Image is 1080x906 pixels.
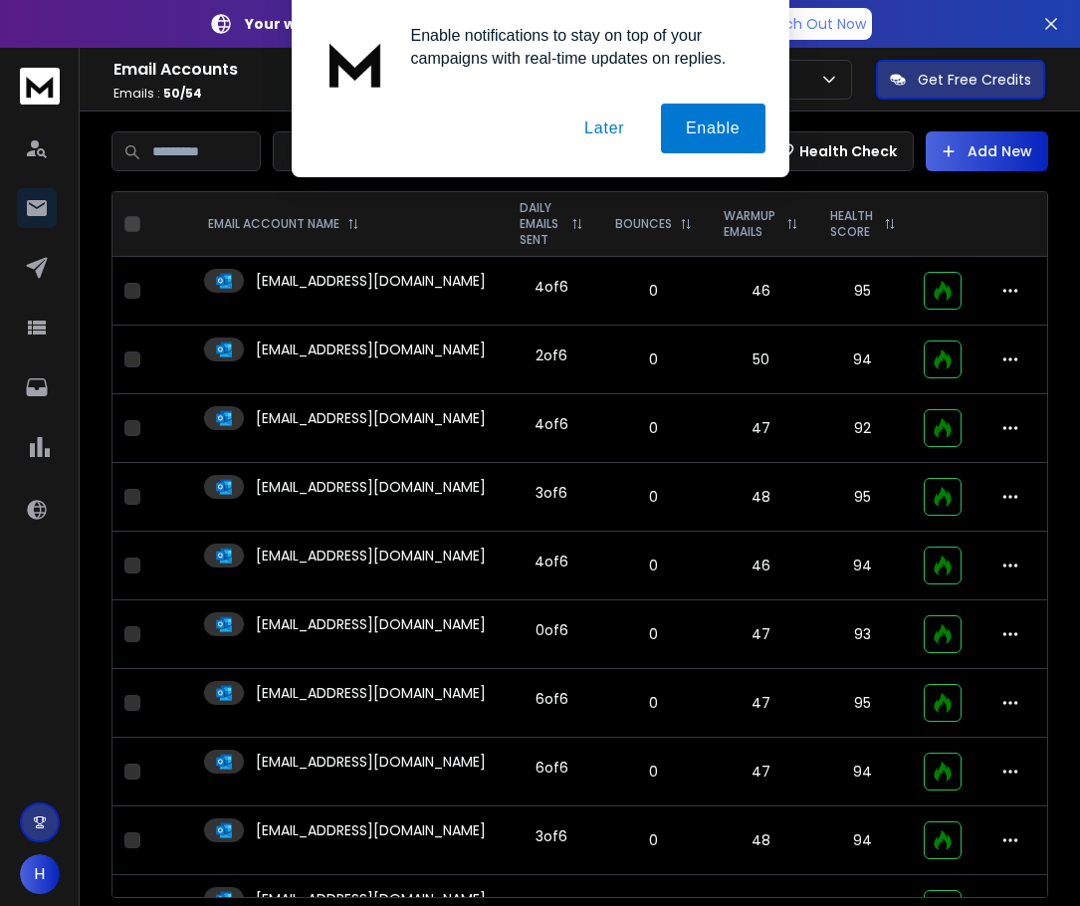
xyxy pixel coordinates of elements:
div: 3 of 6 [536,483,567,503]
p: 0 [611,624,696,644]
div: 3 of 6 [536,826,567,846]
p: [EMAIL_ADDRESS][DOMAIN_NAME] [256,340,486,359]
p: 0 [611,830,696,850]
td: 47 [708,600,814,669]
p: HEALTH SCORE [830,208,876,240]
td: 48 [708,463,814,532]
td: 94 [814,806,912,875]
td: 50 [708,326,814,394]
p: 0 [611,418,696,438]
td: 47 [708,738,814,806]
div: 4 of 6 [535,552,568,571]
p: 0 [611,487,696,507]
td: 93 [814,600,912,669]
td: 92 [814,394,912,463]
p: [EMAIL_ADDRESS][DOMAIN_NAME] [256,614,486,634]
td: 47 [708,669,814,738]
div: 6 of 6 [536,758,568,778]
td: 95 [814,669,912,738]
td: 95 [814,463,912,532]
button: Later [559,104,649,153]
p: [EMAIL_ADDRESS][DOMAIN_NAME] [256,271,486,291]
td: 94 [814,738,912,806]
div: EMAIL ACCOUNT NAME [208,216,359,232]
p: 0 [611,556,696,575]
p: [EMAIL_ADDRESS][DOMAIN_NAME] [256,408,486,428]
p: [EMAIL_ADDRESS][DOMAIN_NAME] [256,820,486,840]
p: BOUNCES [615,216,672,232]
td: 94 [814,326,912,394]
p: DAILY EMAILS SENT [520,200,563,248]
div: 2 of 6 [536,345,567,365]
p: [EMAIL_ADDRESS][DOMAIN_NAME] [256,752,486,772]
td: 48 [708,806,814,875]
div: 4 of 6 [535,277,568,297]
div: Enable notifications to stay on top of your campaigns with real-time updates on replies. [395,24,765,70]
div: 4 of 6 [535,414,568,434]
p: [EMAIL_ADDRESS][DOMAIN_NAME] [256,546,486,566]
td: 47 [708,394,814,463]
td: 46 [708,257,814,326]
p: WARMUP EMAILS [724,208,778,240]
td: 94 [814,532,912,600]
p: 0 [611,762,696,782]
p: 0 [611,349,696,369]
div: 6 of 6 [536,689,568,709]
p: 0 [611,693,696,713]
img: notification icon [316,24,395,104]
div: 0 of 6 [536,620,568,640]
button: H [20,854,60,894]
p: [EMAIL_ADDRESS][DOMAIN_NAME] [256,477,486,497]
td: 46 [708,532,814,600]
p: 0 [611,281,696,301]
p: [EMAIL_ADDRESS][DOMAIN_NAME] [256,683,486,703]
button: Enable [661,104,765,153]
td: 95 [814,257,912,326]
